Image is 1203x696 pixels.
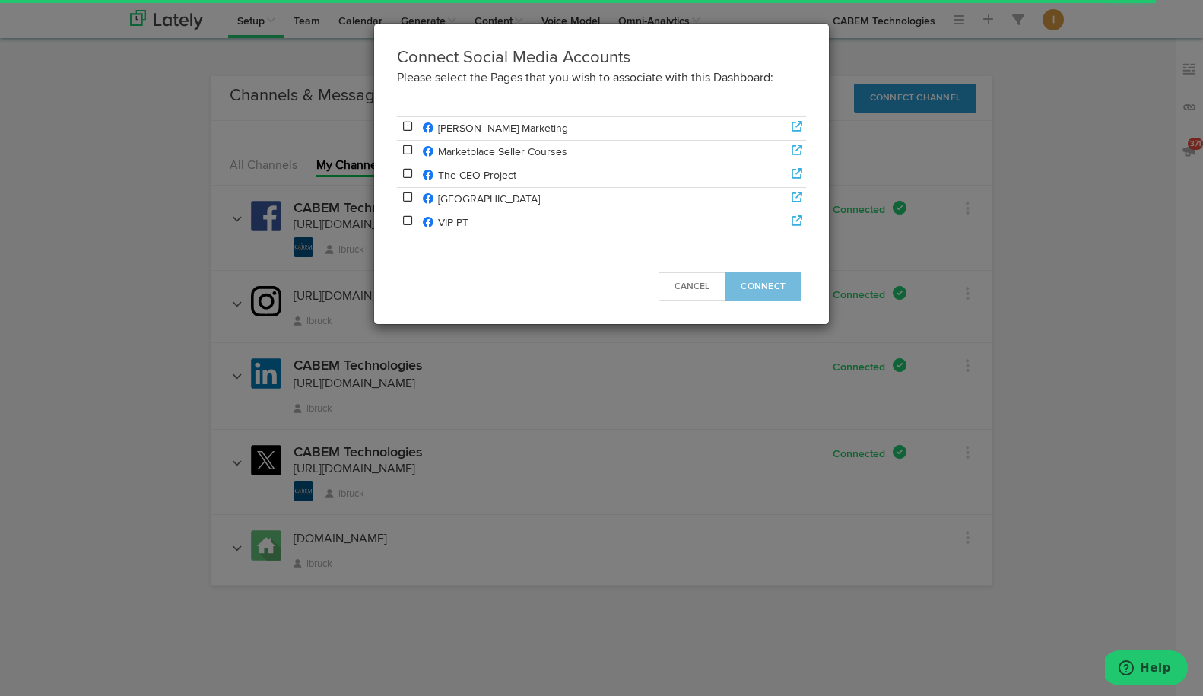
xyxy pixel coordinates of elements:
[438,147,567,157] span: Marketplace Seller Courses
[438,170,516,181] span: The CEO Project
[397,70,806,87] p: Please select the Pages that you wish to associate with this Dashboard:
[1105,650,1188,688] iframe: Opens a widget where you can find more information
[438,123,568,134] span: [PERSON_NAME] Marketing
[659,272,725,301] button: Cancel
[675,282,709,291] span: Cancel
[438,218,468,228] span: VIP PT
[741,282,786,291] span: Connect
[397,46,806,70] h3: Connect Social Media Accounts
[725,272,801,301] button: Connect
[438,194,540,205] span: [GEOGRAPHIC_DATA]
